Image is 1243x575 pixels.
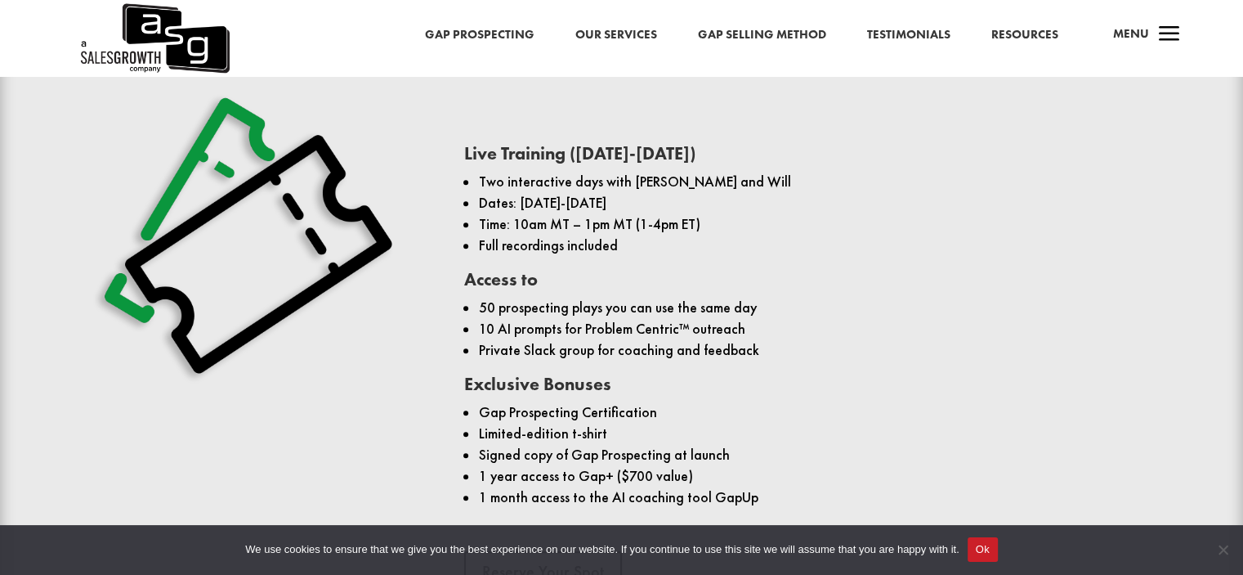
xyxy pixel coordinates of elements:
li: Gap Prospecting Certification [478,402,1151,423]
h3: Exclusive Bonuses [464,375,1152,402]
a: Resources [991,25,1058,46]
li: 50 prospecting plays you can use the same day [478,297,1151,318]
span: We use cookies to ensure that we give you the best experience on our website. If you continue to ... [245,541,959,558]
h3: Live Training ([DATE]-[DATE]) [464,145,1152,171]
span: No [1214,541,1231,558]
button: Ok [968,537,998,562]
li: Dates: [DATE]-[DATE] [478,192,1151,213]
li: 10 AI prompts for Problem Centric™ outreach [478,318,1151,339]
img: Ticket Shadow [91,78,405,393]
li: Private Slack group for coaching and feedback [478,339,1151,361]
span: Limited-edition t-shirt [478,425,606,442]
span: a [1153,19,1186,52]
h3: Access to [464,271,1152,297]
li: 1 year access to Gap+ ($700 value) [478,465,1151,487]
a: Gap Selling Method [698,25,826,46]
span: Menu [1113,25,1149,42]
li: Two interactive days with [PERSON_NAME] and Will [478,171,1151,192]
a: Testimonials [867,25,950,46]
li: Time: 10am MT – 1pm MT (1-4pm ET) [478,213,1151,235]
li: Signed copy of Gap Prospecting at launch [478,444,1151,465]
li: 1 month access to the AI coaching tool GapUp [478,487,1151,508]
span: Full recordings included [478,236,617,254]
a: Gap Prospecting [425,25,534,46]
a: Our Services [575,25,657,46]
